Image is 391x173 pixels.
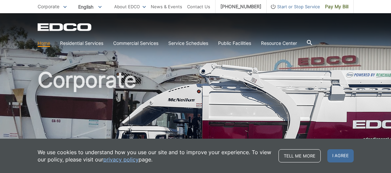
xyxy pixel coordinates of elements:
[187,3,210,10] a: Contact Us
[151,3,182,10] a: News & Events
[114,3,146,10] a: About EDCO
[38,40,50,47] a: Home
[60,40,103,47] a: Residential Services
[73,1,107,12] span: English
[327,149,354,162] span: I agree
[261,40,297,47] a: Resource Center
[38,4,59,9] span: Corporate
[103,156,139,163] a: privacy policy
[38,149,272,163] p: We use cookies to understand how you use our site and to improve your experience. To view our pol...
[38,23,92,31] a: EDCD logo. Return to the homepage.
[325,3,348,10] span: Pay My Bill
[278,149,321,162] a: Tell me more
[218,40,251,47] a: Public Facilities
[113,40,158,47] a: Commercial Services
[168,40,208,47] a: Service Schedules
